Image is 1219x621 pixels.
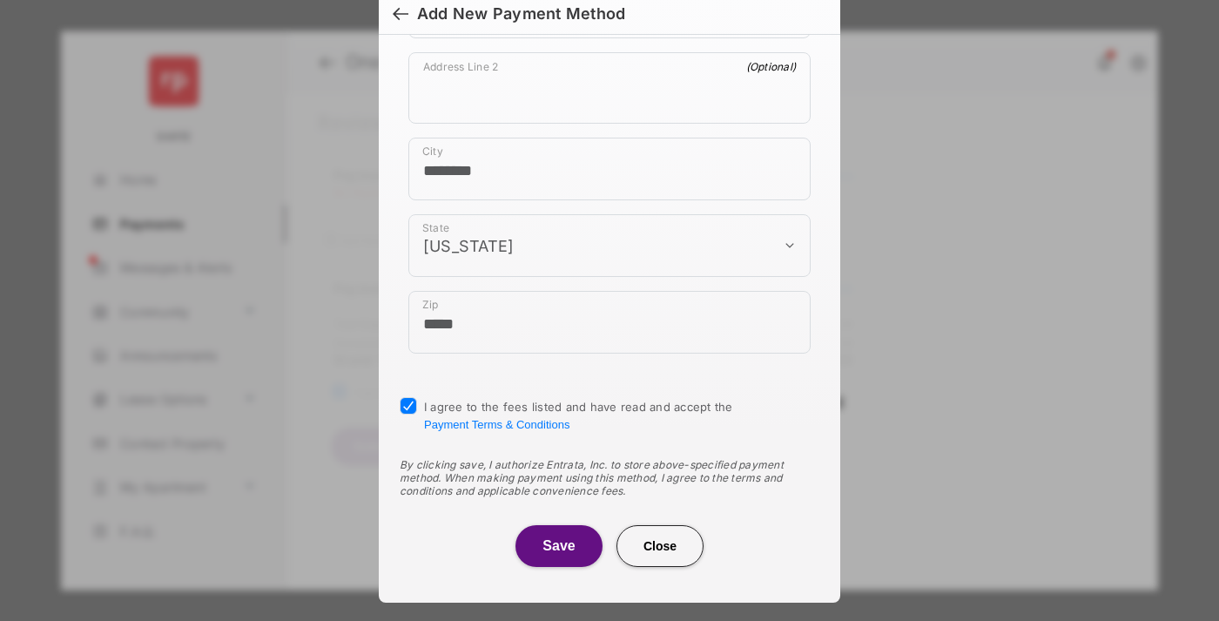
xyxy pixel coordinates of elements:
[408,138,811,200] div: payment_method_screening[postal_addresses][locality]
[424,400,733,431] span: I agree to the fees listed and have read and accept the
[400,458,819,497] div: By clicking save, I authorize Entrata, Inc. to store above-specified payment method. When making ...
[515,525,603,567] button: Save
[408,291,811,354] div: payment_method_screening[postal_addresses][postalCode]
[616,525,704,567] button: Close
[408,214,811,277] div: payment_method_screening[postal_addresses][administrativeArea]
[424,418,569,431] button: I agree to the fees listed and have read and accept the
[408,52,811,124] div: payment_method_screening[postal_addresses][addressLine2]
[417,4,625,24] div: Add New Payment Method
